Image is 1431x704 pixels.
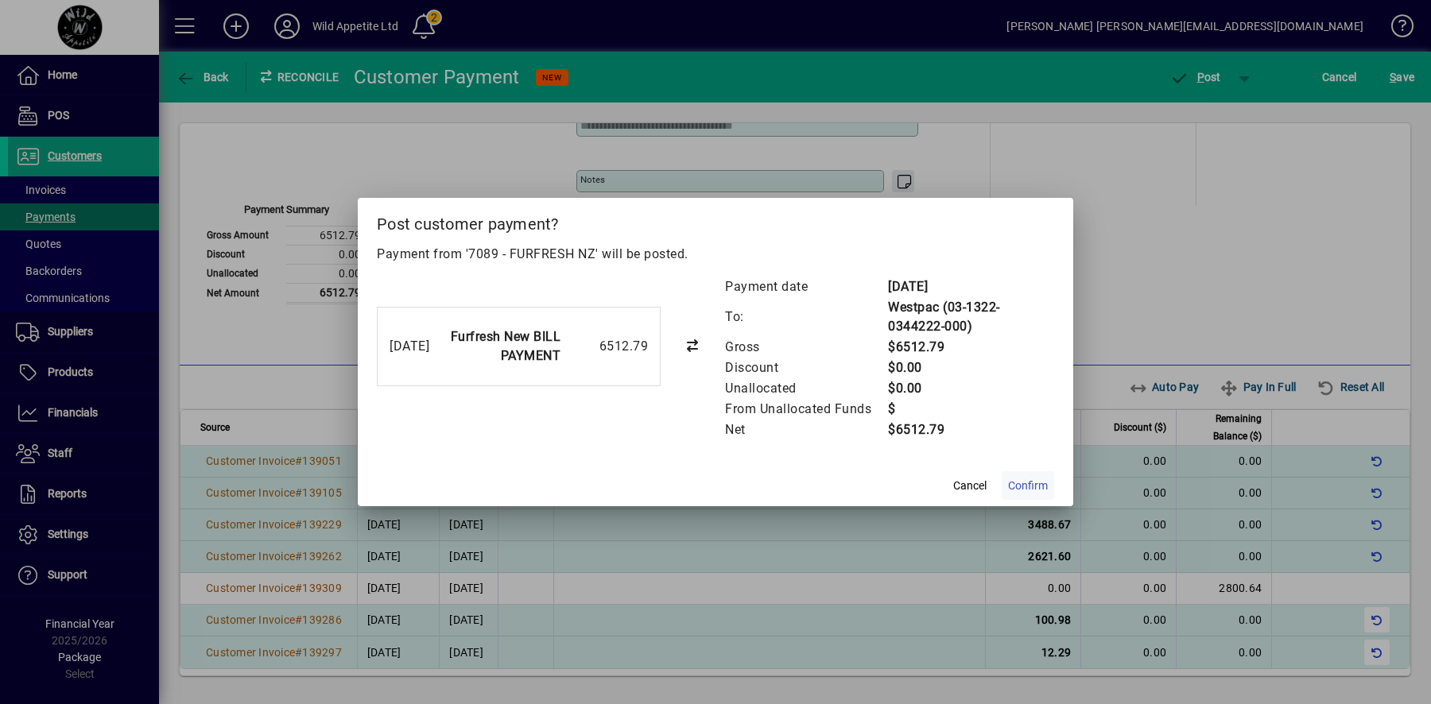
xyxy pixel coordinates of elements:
[887,420,1054,440] td: $6512.79
[724,399,887,420] td: From Unallocated Funds
[377,245,1054,264] p: Payment from '7089 - FURFRESH NZ' will be posted.
[724,420,887,440] td: Net
[887,277,1054,297] td: [DATE]
[944,471,995,500] button: Cancel
[1002,471,1054,500] button: Confirm
[887,337,1054,358] td: $6512.79
[953,478,987,494] span: Cancel
[724,297,887,337] td: To:
[358,198,1073,244] h2: Post customer payment?
[724,277,887,297] td: Payment date
[887,399,1054,420] td: $
[887,297,1054,337] td: Westpac (03-1322-0344222-000)
[887,358,1054,378] td: $0.00
[724,337,887,358] td: Gross
[724,358,887,378] td: Discount
[390,337,432,356] div: [DATE]
[887,378,1054,399] td: $0.00
[568,337,648,356] div: 6512.79
[1008,478,1048,494] span: Confirm
[724,378,887,399] td: Unallocated
[451,329,561,363] strong: Furfresh New BILL PAYMENT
